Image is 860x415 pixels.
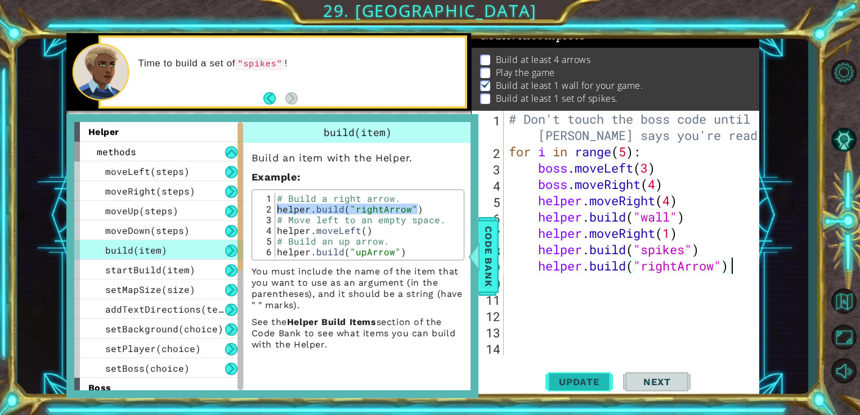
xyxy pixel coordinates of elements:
[480,222,498,291] span: Code Bank
[287,317,377,327] strong: Helper Build Items
[105,205,178,216] span: moveUp(steps)
[479,29,585,43] span: Goals
[480,79,491,88] img: Check mark for checkbox
[474,259,504,276] div: 9
[285,92,298,105] button: Next
[474,178,504,194] div: 4
[252,171,301,183] strong: :
[105,362,190,374] span: setBoss(choice)
[474,308,504,324] div: 12
[235,58,284,70] code: "spikes"
[263,92,285,105] button: Back
[88,382,111,393] span: boss
[97,146,136,157] span: methods
[105,165,190,177] span: moveLeft(steps)
[105,283,195,295] span: setMapSize(size)
[827,283,860,320] a: Back to Map
[827,285,860,317] button: Back to Map
[496,79,643,92] p: Build at least 1 wall for your game.
[474,194,504,210] div: 5
[632,376,682,387] span: Next
[74,122,243,142] div: helper
[105,323,223,335] span: setBackground(choice)
[105,342,201,354] span: setPlayer(choice)
[252,317,464,350] p: See the section of the Code Bank to see what items you can build with the Helper.
[474,341,504,357] div: 14
[474,112,504,145] div: 1
[827,355,860,386] button: Mute
[255,246,275,257] div: 6
[474,292,504,308] div: 11
[545,367,613,396] button: Update
[496,53,591,66] p: Build at least 4 arrows
[105,264,195,276] span: startBuild(item)
[474,210,504,227] div: 6
[105,185,195,197] span: moveRight(steps)
[512,29,585,42] span: : Incomplete
[255,193,275,204] div: 1
[252,266,464,311] p: You must include the name of the item that you want to use as an argument (in the parentheses), a...
[548,376,611,387] span: Update
[255,225,275,236] div: 4
[474,243,504,259] div: 8
[827,57,860,88] button: Level Options
[244,122,472,143] div: build(item)
[827,125,860,155] button: AI Hint
[252,151,464,165] p: Build an item with the Helper.
[255,236,275,246] div: 5
[474,324,504,341] div: 13
[623,367,691,396] button: Next
[827,322,860,352] button: Maximize Browser
[255,204,275,214] div: 2
[105,303,235,315] span: addTextDirections(text)
[496,66,555,79] p: Play the game
[474,145,504,161] div: 2
[138,57,457,70] p: Time to build a set of !
[74,378,243,398] div: boss
[474,161,504,178] div: 3
[474,276,504,292] div: 10
[252,171,297,183] span: Example
[496,92,618,105] p: Build at least 1 set of spikes.
[324,125,392,139] span: build(item)
[105,224,190,236] span: moveDown(steps)
[88,127,119,137] span: helper
[474,227,504,243] div: 7
[105,244,167,256] span: build(item)
[255,214,275,225] div: 3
